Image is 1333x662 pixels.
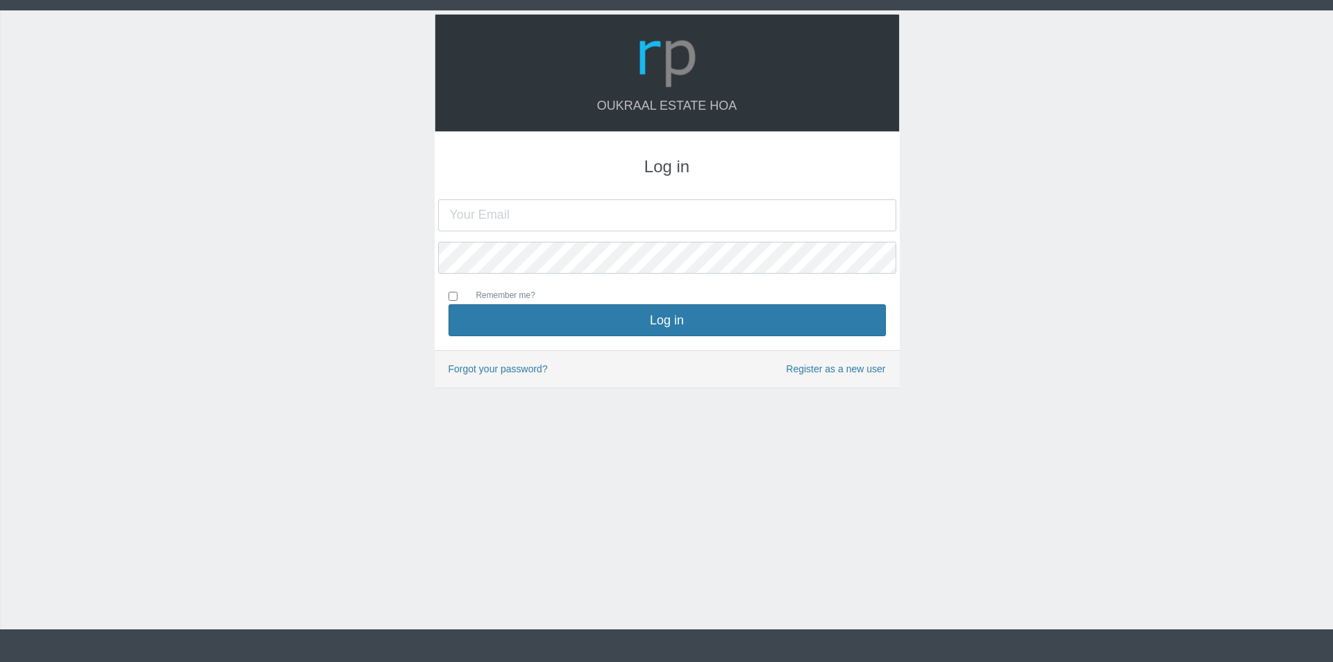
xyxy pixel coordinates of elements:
[448,363,548,374] a: Forgot your password?
[438,199,896,231] input: Your Email
[449,99,885,113] h4: Oukraal Estate HOA
[786,361,885,377] a: Register as a new user
[634,25,701,92] img: Logo
[448,304,886,336] button: Log in
[448,292,458,301] input: Remember me?
[462,289,535,304] label: Remember me?
[448,158,886,176] h3: Log in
